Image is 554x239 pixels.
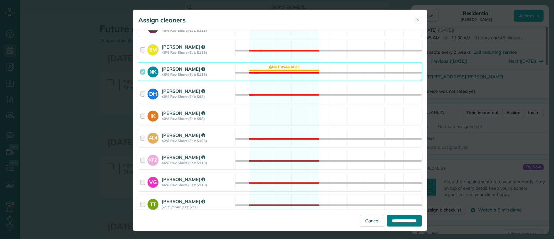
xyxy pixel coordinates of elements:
strong: [PERSON_NAME] [162,44,205,50]
strong: NK [148,67,158,76]
strong: [PERSON_NAME] [162,198,205,204]
strong: 46% Rev Share (Est: $113) [162,183,233,187]
strong: [PERSON_NAME] [162,66,205,72]
strong: 46% Rev Share (Est: $113) [162,50,233,55]
span: ✕ [416,17,420,23]
strong: IK [148,111,158,120]
strong: [PERSON_NAME] [162,176,205,182]
strong: AL4 [148,133,158,141]
strong: 42% Rev Share (Est: $103) [162,139,233,143]
strong: 46% Rev Share (Est: $113) [162,161,233,165]
strong: DH [148,89,158,98]
strong: TT [148,199,158,208]
strong: [PERSON_NAME] [162,154,205,160]
strong: [PERSON_NAME] [162,132,205,138]
strong: SM [148,44,158,53]
strong: [PERSON_NAME] [162,110,205,116]
strong: $7.25/hour (Est: $27) [162,205,233,209]
strong: 46% Rev Share (Est: $113) [162,72,233,77]
strong: 46% Rev Share (Est: $113) [162,28,233,33]
strong: 40% Rev Share (Est: $98) [162,94,233,99]
h5: Assign cleaners [138,16,186,25]
strong: KF2 [148,155,158,163]
strong: 40% Rev Share (Est: $98) [162,116,233,121]
strong: [PERSON_NAME] [162,88,205,94]
strong: VG [148,177,158,186]
a: Cancel [360,215,384,227]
